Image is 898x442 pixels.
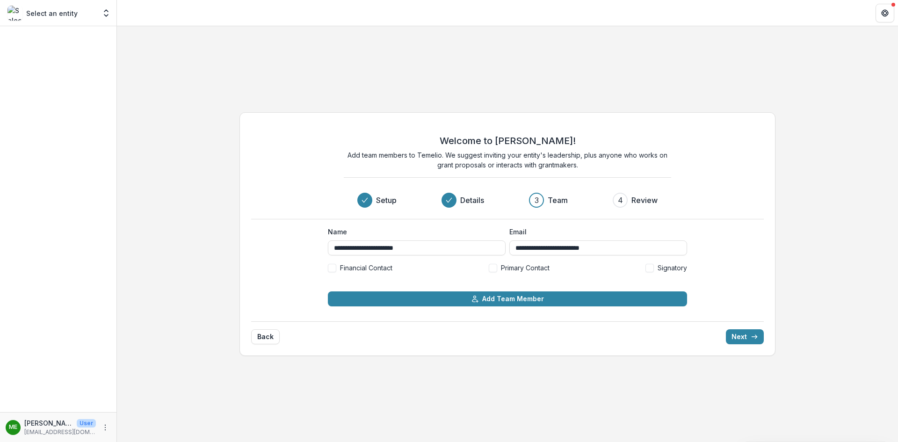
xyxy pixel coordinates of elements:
button: Open entity switcher [100,4,113,22]
img: Select an entity [7,6,22,21]
p: Select an entity [26,8,78,18]
h3: Setup [376,195,397,206]
span: Financial Contact [340,263,392,273]
button: Add Team Member [328,291,687,306]
div: 4 [618,195,623,206]
h3: Details [460,195,484,206]
p: User [77,419,96,428]
button: Get Help [876,4,894,22]
h3: Review [631,195,658,206]
div: Monique Moore Pryor, Esq. [9,424,17,430]
h3: Team [548,195,568,206]
span: Signatory [658,263,687,273]
p: [PERSON_NAME], Esq. [24,418,73,428]
p: [EMAIL_ADDRESS][DOMAIN_NAME] [24,428,96,436]
div: Progress [357,193,658,208]
label: Name [328,227,500,237]
button: Next [726,329,764,344]
p: Add team members to Temelio. We suggest inviting your entity's leadership, plus anyone who works ... [344,150,671,170]
button: Back [251,329,280,344]
h2: Welcome to [PERSON_NAME]! [440,135,576,146]
button: More [100,422,111,433]
div: 3 [535,195,539,206]
span: Primary Contact [501,263,550,273]
label: Email [509,227,681,237]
